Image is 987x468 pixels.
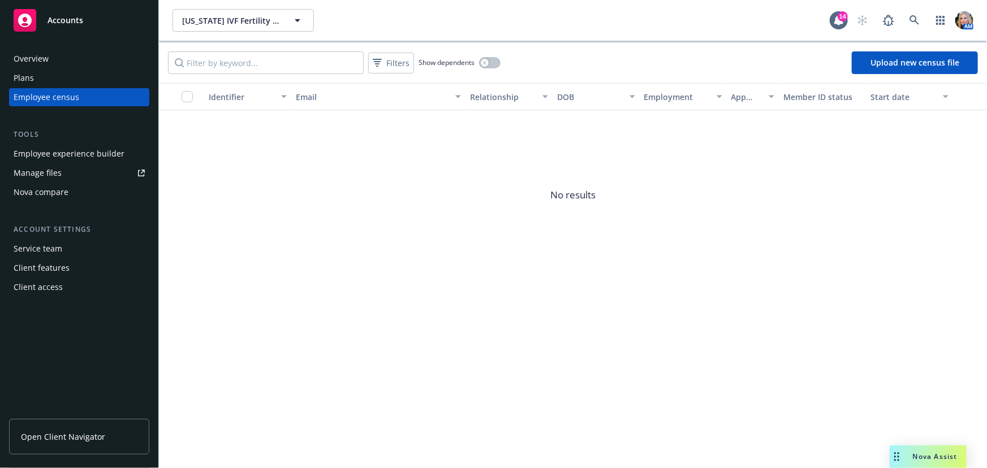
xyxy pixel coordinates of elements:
[386,57,410,69] span: Filters
[173,9,314,32] button: [US_STATE] IVF Fertility Center
[852,51,978,74] a: Upload new census file
[14,69,34,87] div: Plans
[168,51,364,74] input: Filter by keyword...
[9,145,149,163] a: Employee experience builder
[929,9,952,32] a: Switch app
[9,259,149,277] a: Client features
[14,164,62,182] div: Manage files
[9,5,149,36] a: Accounts
[838,11,848,21] div: 14
[553,83,640,110] button: DOB
[48,16,83,25] span: Accounts
[368,53,414,73] button: Filters
[644,91,710,103] div: Employment
[159,110,987,280] span: No results
[9,129,149,140] div: Tools
[9,88,149,106] a: Employee census
[14,240,62,258] div: Service team
[14,50,49,68] div: Overview
[182,15,280,27] span: [US_STATE] IVF Fertility Center
[370,55,412,71] span: Filters
[296,91,449,103] div: Email
[870,91,936,103] div: Start date
[466,83,553,110] button: Relationship
[14,278,63,296] div: Client access
[182,91,193,102] input: Select all
[955,11,973,29] img: photo
[9,224,149,235] div: Account settings
[291,83,466,110] button: Email
[470,91,536,103] div: Relationship
[640,83,727,110] button: Employment
[731,91,762,103] div: App status
[9,240,149,258] a: Service team
[890,445,967,468] button: Nova Assist
[204,83,291,110] button: Identifier
[9,50,149,68] a: Overview
[9,183,149,201] a: Nova compare
[419,58,475,67] span: Show dependents
[14,145,124,163] div: Employee experience builder
[209,91,274,103] div: Identifier
[913,452,958,461] span: Nova Assist
[727,83,779,110] button: App status
[890,445,904,468] div: Drag to move
[9,69,149,87] a: Plans
[557,91,623,103] div: DOB
[866,83,953,110] button: Start date
[851,9,874,32] a: Start snowing
[877,9,900,32] a: Report a Bug
[14,259,70,277] div: Client features
[783,91,861,103] div: Member ID status
[21,431,105,443] span: Open Client Navigator
[9,164,149,182] a: Manage files
[14,88,79,106] div: Employee census
[9,278,149,296] a: Client access
[903,9,926,32] a: Search
[779,83,866,110] button: Member ID status
[14,183,68,201] div: Nova compare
